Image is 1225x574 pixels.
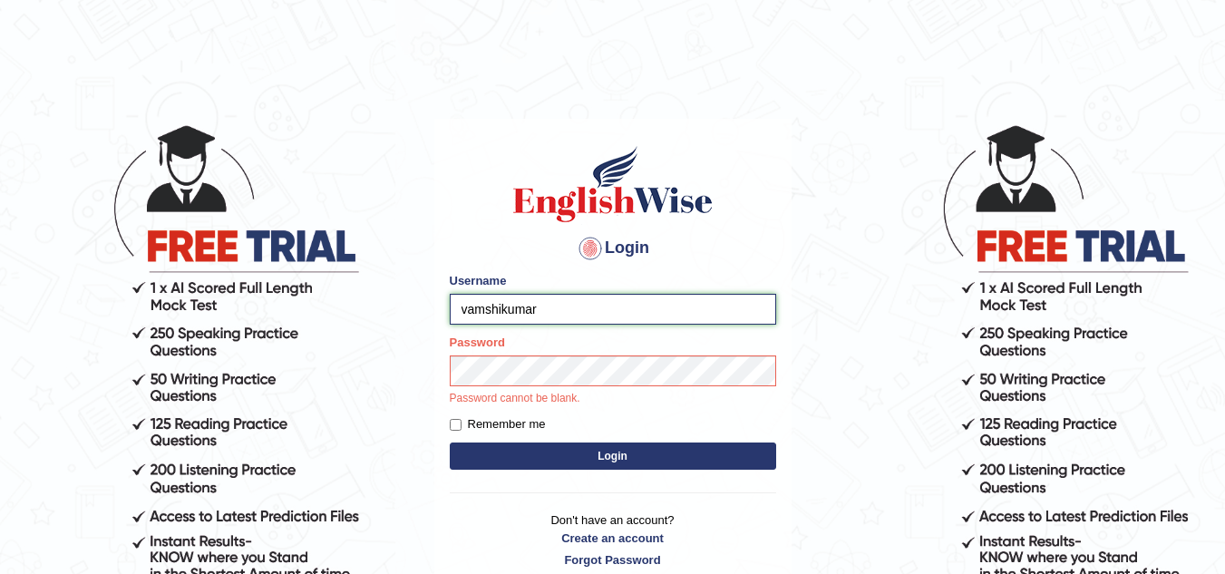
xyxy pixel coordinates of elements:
label: Password [450,334,505,351]
p: Password cannot be blank. [450,391,776,407]
label: Remember me [450,415,546,433]
input: Remember me [450,419,462,431]
img: Logo of English Wise sign in for intelligent practice with AI [510,143,716,225]
p: Don't have an account? [450,511,776,568]
label: Username [450,272,507,289]
button: Login [450,443,776,470]
a: Forgot Password [450,551,776,569]
a: Create an account [450,530,776,547]
h4: Login [450,234,776,263]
